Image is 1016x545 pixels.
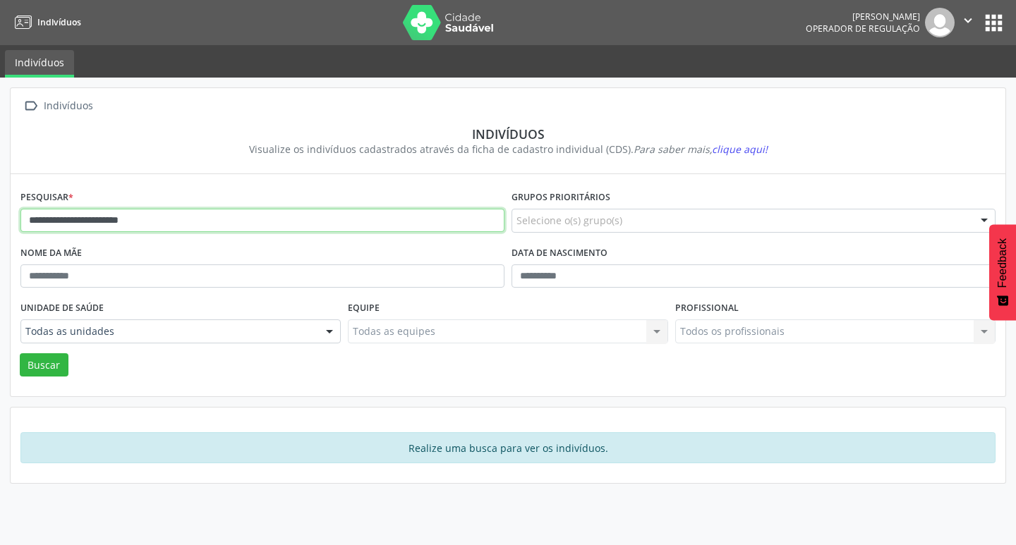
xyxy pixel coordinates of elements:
[348,298,380,319] label: Equipe
[20,96,41,116] i: 
[37,16,81,28] span: Indivíduos
[20,96,95,116] a:  Indivíduos
[10,11,81,34] a: Indivíduos
[996,238,1009,288] span: Feedback
[512,187,610,209] label: Grupos prioritários
[989,224,1016,320] button: Feedback - Mostrar pesquisa
[5,50,74,78] a: Indivíduos
[20,432,996,463] div: Realize uma busca para ver os indivíduos.
[712,142,768,156] span: clique aqui!
[30,142,986,157] div: Visualize os indivíduos cadastrados através da ficha de cadastro individual (CDS).
[981,11,1006,35] button: apps
[955,8,981,37] button: 
[512,243,607,264] label: Data de nascimento
[806,23,920,35] span: Operador de regulação
[20,187,73,209] label: Pesquisar
[30,126,986,142] div: Indivíduos
[675,298,739,319] label: Profissional
[20,243,82,264] label: Nome da mãe
[25,324,312,338] span: Todas as unidades
[516,213,622,228] span: Selecione o(s) grupo(s)
[20,353,68,377] button: Buscar
[925,8,955,37] img: img
[634,142,768,156] i: Para saber mais,
[806,11,920,23] div: [PERSON_NAME]
[960,13,976,28] i: 
[41,96,95,116] div: Indivíduos
[20,298,104,319] label: Unidade de saúde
